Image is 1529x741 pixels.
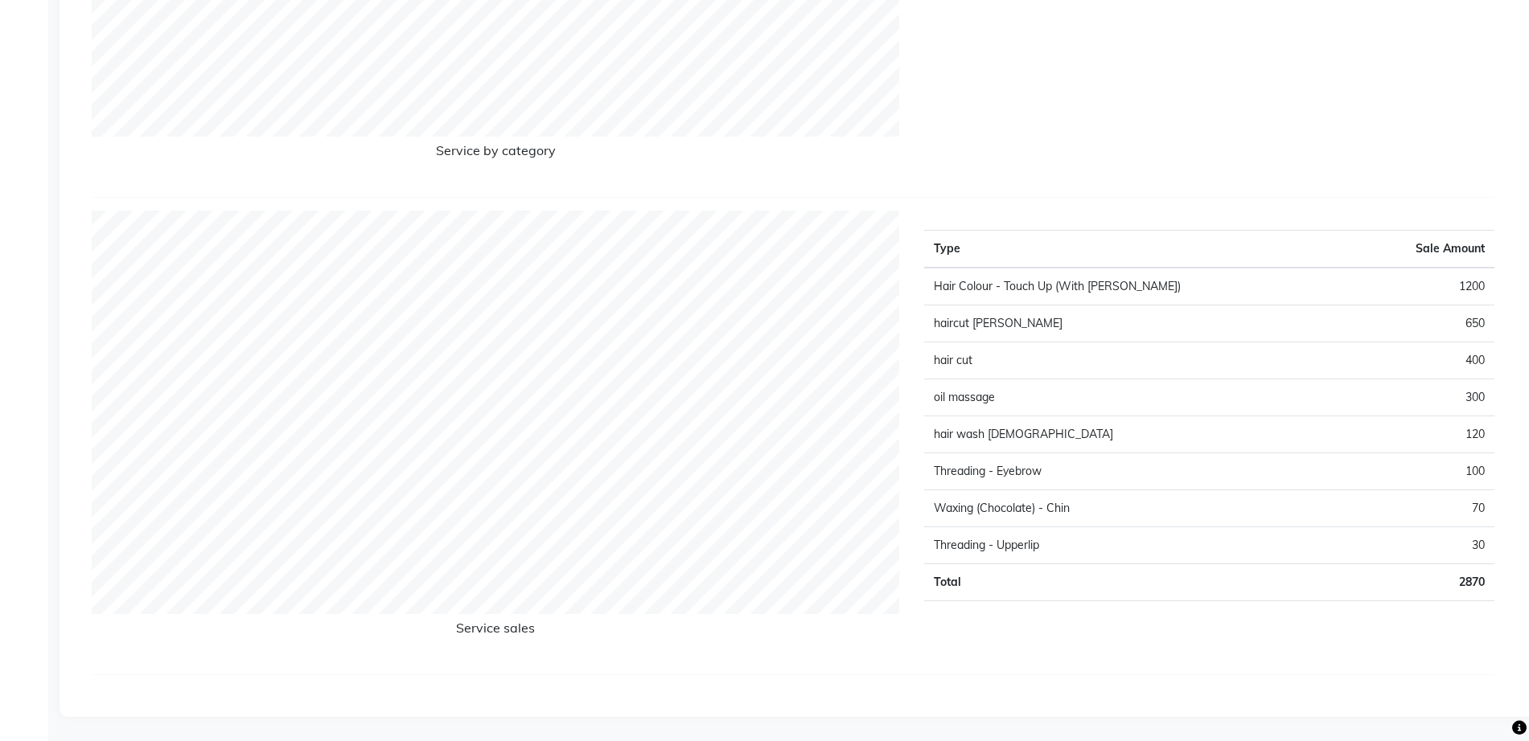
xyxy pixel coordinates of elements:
[924,489,1352,526] td: Waxing (Chocolate) - Chin
[924,526,1352,563] td: Threading - Upperlip
[1352,230,1494,268] th: Sale Amount
[1352,342,1494,379] td: 400
[924,452,1352,489] td: Threading - Eyebrow
[1352,563,1494,600] td: 2870
[1352,416,1494,452] td: 120
[1352,379,1494,416] td: 300
[1352,526,1494,563] td: 30
[924,230,1352,268] th: Type
[1352,489,1494,526] td: 70
[924,342,1352,379] td: hair cut
[924,305,1352,342] td: haircut [PERSON_NAME]
[92,620,900,642] h6: Service sales
[924,416,1352,452] td: hair wash [DEMOGRAPHIC_DATA]
[924,379,1352,416] td: oil massage
[924,268,1352,305] td: Hair Colour - Touch Up (With [PERSON_NAME])
[1352,305,1494,342] td: 650
[1352,452,1494,489] td: 100
[92,143,900,165] h6: Service by category
[924,563,1352,600] td: Total
[1352,268,1494,305] td: 1200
